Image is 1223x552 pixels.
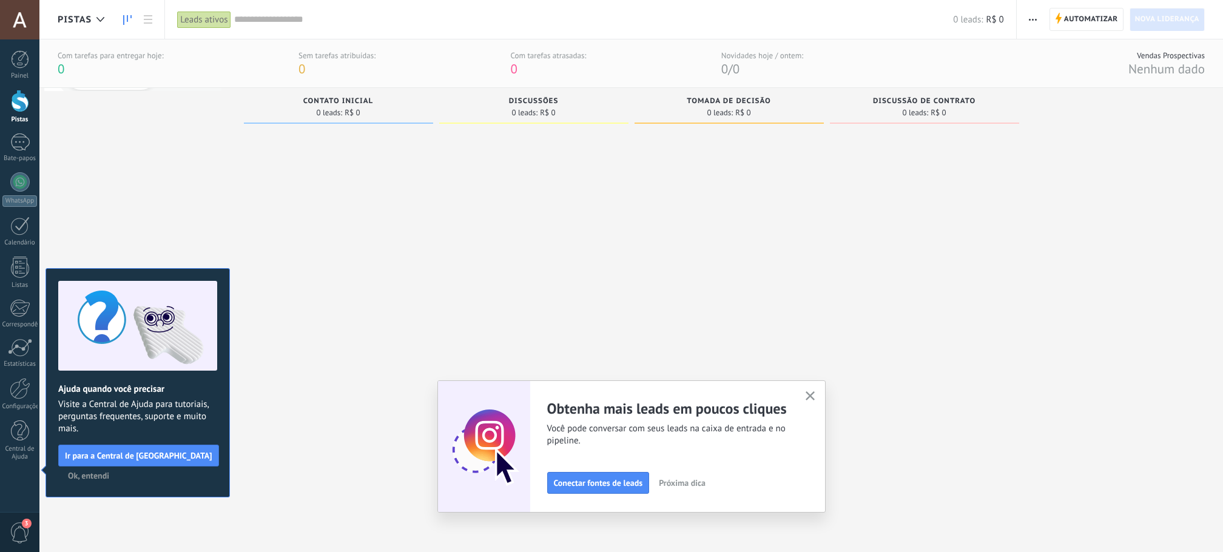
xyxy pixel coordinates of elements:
font: 0 leads: [316,107,342,118]
font: R$ 0 [345,107,360,118]
font: Correspondência [2,320,50,329]
font: Conectar fontes de leads [554,477,643,488]
font: Leads ativos [180,14,227,25]
font: 0 leads: [902,107,928,118]
font: Ajuda quando você precisar [58,383,164,395]
font: Discussões [509,96,559,106]
font: 0 [721,61,728,77]
font: 0 [298,61,305,77]
button: Mais [1024,8,1042,31]
font: Próxima dica [659,477,706,488]
font: Com tarefas atrasadas: [510,50,586,61]
font: Contato inicial [303,96,373,106]
font: Tomada de decisão [687,96,770,106]
img: website_grey.svg [19,32,29,41]
font: / [728,61,732,77]
font: Painel [11,72,29,80]
font: [PERSON_NAME]: [DOMAIN_NAME] [32,32,174,41]
font: Calendário [4,238,35,247]
font: Você pode conversar com seus leads na caixa de entrada e no pipeline. [547,423,786,446]
div: Discussão de contrato [836,97,1013,107]
a: Automatizar [1049,8,1124,31]
font: versão [34,19,56,29]
font: 0 leads: [953,14,983,25]
font: Ok, entendi [68,470,109,481]
font: R$ 0 [931,107,946,118]
font: 0 leads: [511,107,537,118]
font: Pistas [12,115,29,124]
font: Central de Ajuda [5,445,34,461]
img: logo_orange.svg [19,19,29,29]
button: Ir para a Central de [GEOGRAPHIC_DATA] [58,445,219,466]
font: R$ 0 [735,107,750,118]
font: Nova liderança [1135,15,1199,24]
div: Tomada de decisão [641,97,818,107]
font: Obtenha mais leads em poucos cliques [547,399,787,418]
button: Ok, entendi [62,466,115,485]
font: Ir para a Central de [GEOGRAPHIC_DATA] [65,450,212,461]
font: Vendas Prospectivas [1137,50,1205,61]
font: Novidades hoje / ontem: [721,50,803,61]
font: 4.0.25 [56,19,78,29]
font: 0 [733,61,740,77]
font: 3 [25,519,29,527]
font: Pistas [58,14,92,25]
font: Palavras-chave [141,71,195,80]
font: Domínio [64,71,93,80]
font: 0 [58,61,64,77]
img: tab_keywords_by_traffic_grey.svg [128,70,138,80]
div: Contato inicial [250,97,427,107]
font: Com tarefas para entregar hoje: [58,50,164,61]
font: R$ 0 [986,14,1004,25]
font: Configurações [2,402,42,411]
font: Nenhum dado [1128,61,1205,77]
button: Conectar fontes de leads [547,472,650,494]
button: Próxima dica [653,474,711,492]
div: Discussões [445,97,622,107]
font: R$ 0 [540,107,555,118]
a: Pistas [117,8,138,32]
font: Discussão de contrato [873,96,975,106]
a: Lista [138,8,158,32]
font: 0 [510,61,517,77]
a: Nova liderança [1130,8,1205,31]
img: tab_domain_overview_orange.svg [50,70,60,80]
font: Listas [12,281,28,289]
font: Bate-papos [4,154,36,163]
font: WhatsApp [5,197,34,205]
font: Automatizar [1064,15,1118,24]
font: Sem tarefas atribuídas: [298,50,376,61]
font: 0 leads: [707,107,733,118]
font: Visite a Central de Ajuda para tutoriais, perguntas frequentes, suporte e muito mais. [58,399,209,434]
font: Estatísticas [4,360,36,368]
